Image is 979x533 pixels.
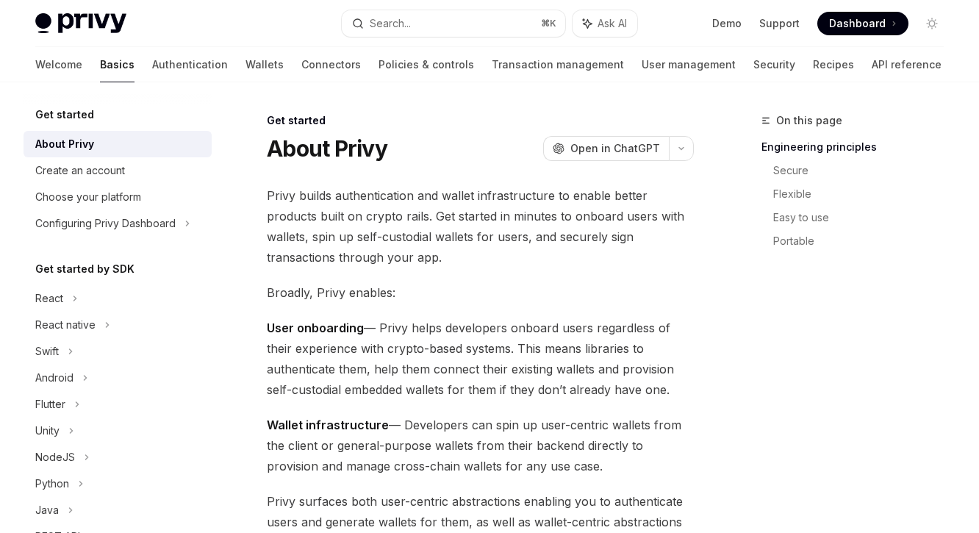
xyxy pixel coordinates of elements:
[753,47,795,82] a: Security
[24,131,212,157] a: About Privy
[35,47,82,82] a: Welcome
[35,290,63,307] div: React
[24,157,212,184] a: Create an account
[245,47,284,82] a: Wallets
[152,47,228,82] a: Authentication
[35,501,59,519] div: Java
[267,113,694,128] div: Get started
[598,16,627,31] span: Ask AI
[35,162,125,179] div: Create an account
[872,47,942,82] a: API reference
[24,184,212,210] a: Choose your platform
[543,136,669,161] button: Open in ChatGPT
[773,229,955,253] a: Portable
[35,475,69,493] div: Python
[267,418,389,432] strong: Wallet infrastructure
[773,182,955,206] a: Flexible
[35,396,65,413] div: Flutter
[370,15,411,32] div: Search...
[829,16,886,31] span: Dashboard
[35,369,73,387] div: Android
[267,415,694,476] span: — Developers can spin up user-centric wallets from the client or general-purpose wallets from the...
[379,47,474,82] a: Policies & controls
[35,106,94,124] h5: Get started
[759,16,800,31] a: Support
[813,47,854,82] a: Recipes
[301,47,361,82] a: Connectors
[35,188,141,206] div: Choose your platform
[773,206,955,229] a: Easy to use
[35,215,176,232] div: Configuring Privy Dashboard
[776,112,842,129] span: On this page
[267,321,364,335] strong: User onboarding
[570,141,660,156] span: Open in ChatGPT
[35,13,126,34] img: light logo
[267,135,387,162] h1: About Privy
[35,448,75,466] div: NodeJS
[100,47,135,82] a: Basics
[492,47,624,82] a: Transaction management
[712,16,742,31] a: Demo
[342,10,564,37] button: Search...⌘K
[773,159,955,182] a: Secure
[35,316,96,334] div: React native
[642,47,736,82] a: User management
[920,12,944,35] button: Toggle dark mode
[761,135,955,159] a: Engineering principles
[267,318,694,400] span: — Privy helps developers onboard users regardless of their experience with crypto-based systems. ...
[35,260,135,278] h5: Get started by SDK
[35,422,60,440] div: Unity
[541,18,556,29] span: ⌘ K
[267,282,694,303] span: Broadly, Privy enables:
[35,343,59,360] div: Swift
[35,135,94,153] div: About Privy
[573,10,637,37] button: Ask AI
[817,12,908,35] a: Dashboard
[267,185,694,268] span: Privy builds authentication and wallet infrastructure to enable better products built on crypto r...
